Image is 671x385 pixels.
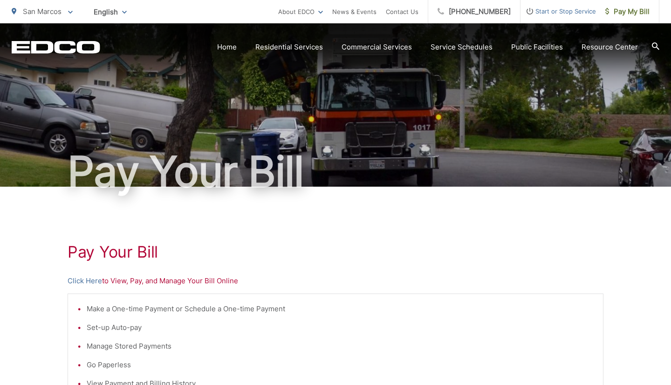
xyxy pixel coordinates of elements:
a: Home [217,42,237,53]
p: to View, Pay, and Manage Your Bill Online [68,275,603,287]
span: San Marcos [23,7,62,16]
a: Service Schedules [431,42,493,53]
a: Resource Center [582,42,638,53]
a: Contact Us [386,6,418,17]
h1: Pay Your Bill [68,243,603,261]
a: Click Here [68,275,102,287]
li: Make a One-time Payment or Schedule a One-time Payment [87,303,594,315]
a: EDCD logo. Return to the homepage. [12,41,100,54]
span: Pay My Bill [605,6,650,17]
a: Public Facilities [511,42,563,53]
span: English [87,4,134,20]
a: News & Events [332,6,377,17]
a: Commercial Services [342,42,412,53]
a: About EDCO [278,6,323,17]
h1: Pay Your Bill [12,148,659,195]
a: Residential Services [255,42,323,53]
li: Manage Stored Payments [87,341,594,352]
li: Set-up Auto-pay [87,322,594,333]
li: Go Paperless [87,359,594,371]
